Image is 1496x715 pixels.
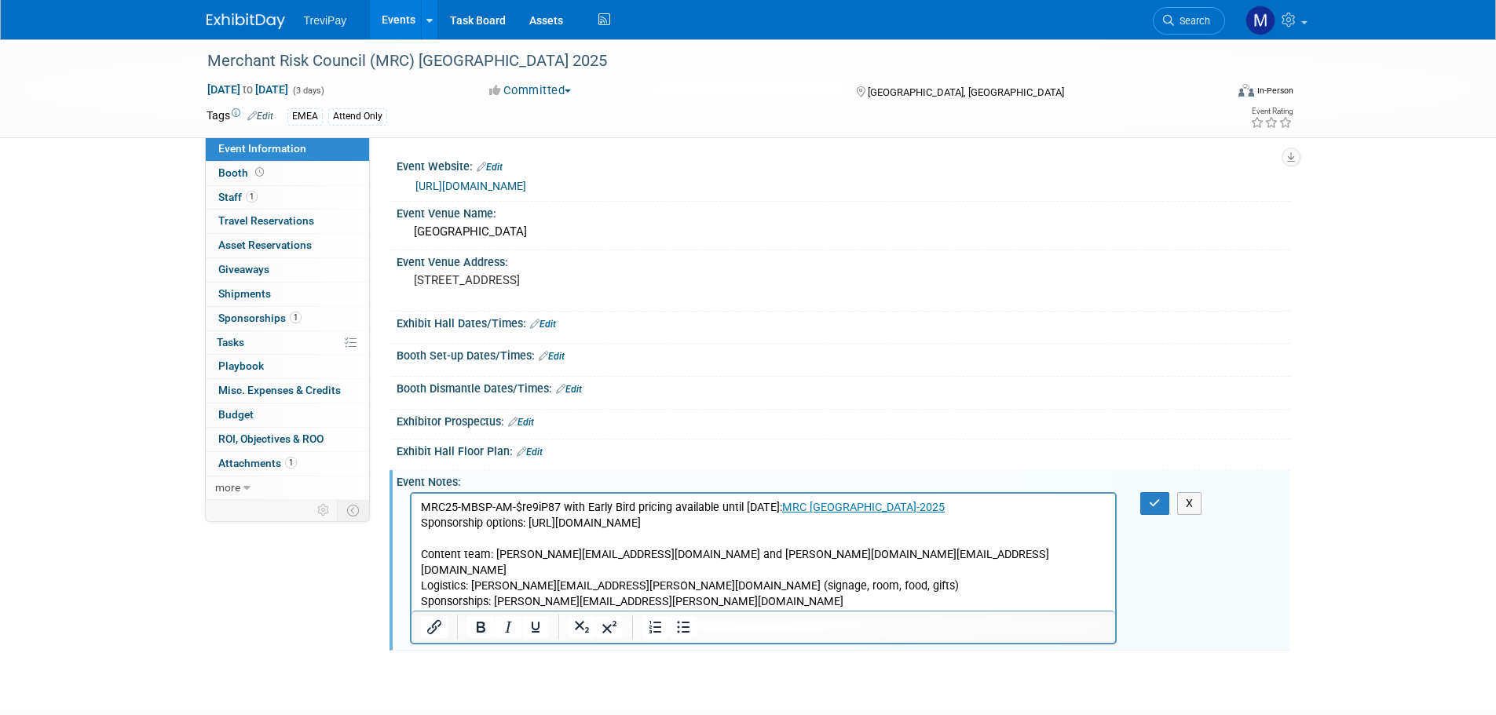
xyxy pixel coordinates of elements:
button: Numbered list [642,616,669,638]
td: Toggle Event Tabs [337,500,369,520]
span: Event Information [218,142,306,155]
span: Booth not reserved yet [252,166,267,178]
a: Edit [477,162,503,173]
a: more [206,476,369,500]
a: Edit [508,417,534,428]
span: Playbook [218,359,264,372]
a: Travel Reservations [206,210,369,233]
a: Edit [539,351,565,362]
a: Misc. Expenses & Credits [206,379,369,403]
a: Staff1 [206,186,369,210]
div: Event Website: [397,155,1290,175]
iframe: Rich Text Area [411,494,1116,611]
a: ROI, Objectives & ROO [206,428,369,451]
div: Event Format [1132,82,1294,105]
button: Italic [495,616,521,638]
a: Tasks [206,331,369,355]
span: Travel Reservations [218,214,314,227]
span: Sponsorships [218,312,302,324]
a: Search [1153,7,1225,35]
div: EMEA [287,108,323,125]
span: [GEOGRAPHIC_DATA], [GEOGRAPHIC_DATA] [868,86,1064,98]
img: Maiia Khasina [1245,5,1275,35]
button: X [1177,492,1202,515]
a: [URL][DOMAIN_NAME] [415,180,526,192]
div: Event Venue Address: [397,250,1290,270]
span: Attachments [218,457,297,469]
span: (3 days) [291,86,324,96]
a: Shipments [206,283,369,306]
a: Edit [530,319,556,330]
div: Event Venue Name: [397,202,1290,221]
div: Event Rating [1250,108,1293,115]
div: Booth Dismantle Dates/Times: [397,377,1290,397]
span: 1 [290,312,302,323]
button: Insert/edit link [421,616,448,638]
a: Edit [247,111,273,122]
span: [DATE] [DATE] [207,82,289,97]
a: Edit [556,384,582,395]
a: Booth [206,162,369,185]
span: Giveaways [218,263,269,275]
body: Rich Text Area. Press ALT-0 for help. [9,6,697,133]
pre: [STREET_ADDRESS] [414,273,752,287]
div: Exhibit Hall Dates/Times: [397,312,1290,332]
a: MRC [GEOGRAPHIC_DATA]-2025 [371,7,533,20]
span: Tasks [217,336,244,348]
span: Shipments [218,287,271,300]
a: Asset Reservations [206,234,369,257]
span: Booth [218,166,267,179]
div: Merchant Risk Council (MRC) [GEOGRAPHIC_DATA] 2025 [202,47,1202,75]
span: Staff [218,191,258,203]
td: Tags [207,108,273,126]
button: Subscript [569,616,595,638]
span: 1 [285,457,297,469]
span: to [240,83,255,96]
span: Search [1174,15,1210,27]
div: Exhibitor Prospectus: [397,410,1290,430]
div: Booth Set-up Dates/Times: [397,344,1290,364]
button: Superscript [596,616,623,638]
span: 1 [246,191,258,202]
button: Bullet list [670,616,697,638]
span: ROI, Objectives & ROO [218,432,324,445]
a: Sponsorships1 [206,307,369,330]
span: Budget [218,408,254,421]
a: Budget [206,403,369,427]
a: Attachments1 [206,452,369,476]
img: Format-Inperson.png [1238,84,1254,97]
a: Giveaways [206,258,369,282]
a: Playbook [206,355,369,378]
span: TreviPay [304,14,347,27]
img: ExhibitDay [207,13,285,29]
td: Personalize Event Tab Strip [310,500,338,520]
div: Attend Only [328,108,387,125]
a: Event Information [206,137,369,161]
button: Underline [522,616,549,638]
p: MRC25-MBSP-AM-$re9iP87 with Early Bird pricing available until [DATE]: Sponsorship options: [URL]... [9,6,696,117]
span: more [215,481,240,494]
button: Committed [484,82,577,99]
a: Edit [517,447,543,458]
div: In-Person [1256,85,1293,97]
span: Asset Reservations [218,239,312,251]
span: Misc. Expenses & Credits [218,384,341,396]
button: Bold [467,616,494,638]
div: Event Notes: [397,470,1290,490]
div: Exhibit Hall Floor Plan: [397,440,1290,460]
div: [GEOGRAPHIC_DATA] [408,220,1278,244]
